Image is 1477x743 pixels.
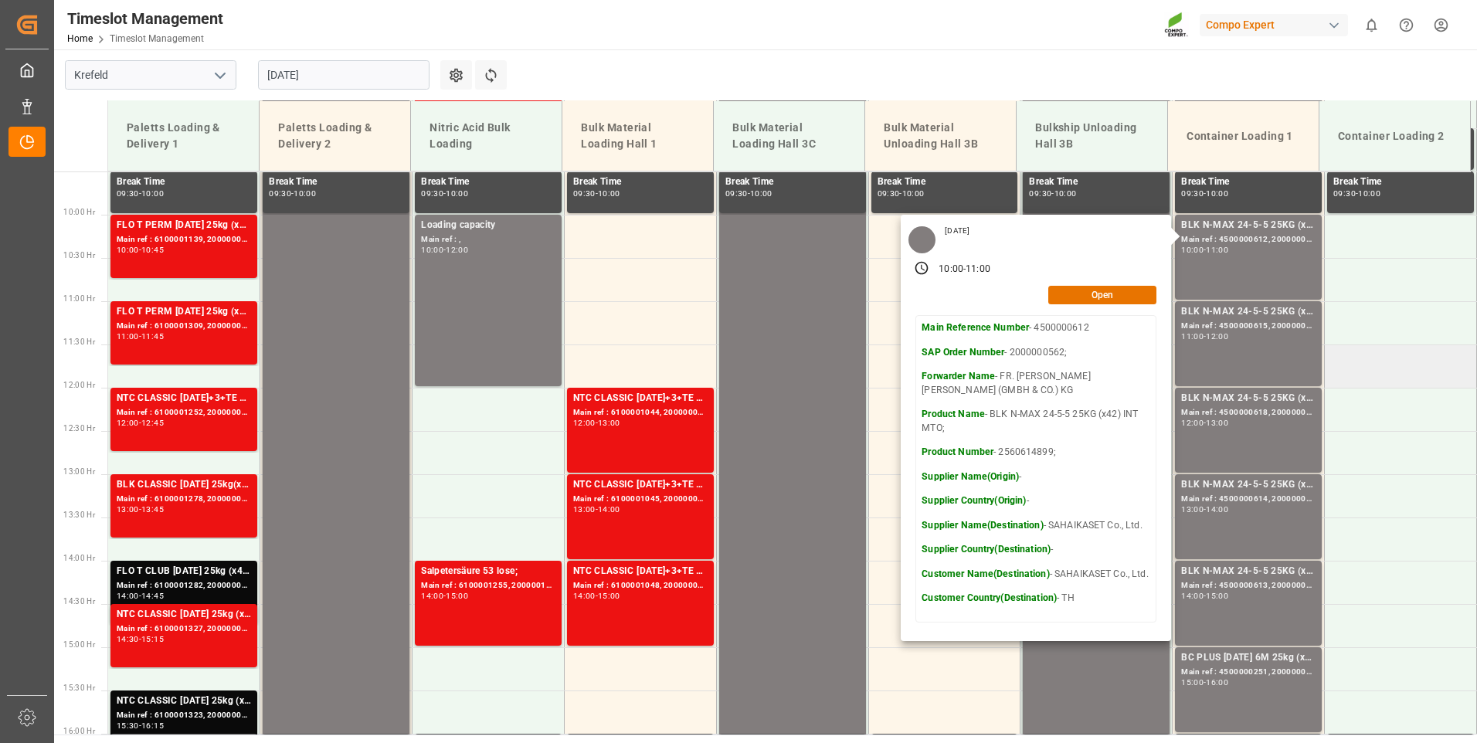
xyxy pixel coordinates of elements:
p: - SAHAIKASET Co., Ltd. [922,519,1150,533]
div: Loading capacity [421,218,555,233]
div: Main ref : 6100001044, 2000000209; [573,406,708,419]
div: 10:00 [294,190,316,197]
div: Main ref : 4500000251, 2000000104; [1181,666,1316,679]
div: - [596,506,598,513]
div: NTC CLASSIC [DATE] 25kg (x40) DE,EN,PL; [117,694,251,709]
p: - [922,470,1150,484]
div: - [443,190,446,197]
span: 13:30 Hr [63,511,95,519]
div: 12:00 [573,419,596,426]
div: 14:00 [1206,506,1228,513]
input: DD.MM.YYYY [258,60,430,90]
div: 12:00 [1181,419,1204,426]
div: Timeslot Management [67,7,223,30]
p: - [922,543,1150,557]
div: 12:00 [1206,333,1228,340]
strong: Forwarder Name [922,371,995,382]
strong: Supplier Name(Destination) [922,520,1043,531]
div: NTC CLASSIC [DATE]+3+TE 600kg BB; [117,391,251,406]
div: 15:00 [446,592,468,599]
div: 09:30 [269,190,291,197]
div: 14:00 [117,592,139,599]
div: 09:30 [117,190,139,197]
div: Break Time [878,175,1012,190]
div: 13:00 [573,506,596,513]
div: - [443,592,446,599]
strong: Main Reference Number [922,322,1029,333]
div: - [1204,592,1206,599]
div: Break Time [269,175,403,190]
div: 11:00 [1206,246,1228,253]
div: - [1204,246,1206,253]
div: 10:00 [141,190,164,197]
span: 10:00 Hr [63,208,95,216]
span: 13:00 Hr [63,467,95,476]
div: 09:30 [725,190,748,197]
div: - [596,190,598,197]
div: - [1204,419,1206,426]
span: 11:30 Hr [63,338,95,346]
div: Main ref : 6100001252, 2000000213; [117,406,251,419]
div: 11:00 [117,333,139,340]
div: 10:00 [1358,190,1380,197]
div: 14:00 [598,506,620,513]
div: - [139,333,141,340]
div: Container Loading 1 [1180,122,1306,151]
div: 11:45 [141,333,164,340]
div: Main ref : 6100001323, 2000000659; [117,709,251,722]
div: 14:00 [1181,592,1204,599]
div: - [1204,190,1206,197]
div: 11:00 [966,263,990,277]
div: 15:00 [1181,679,1204,686]
div: 13:45 [141,506,164,513]
div: Compo Expert [1200,14,1348,36]
div: BLK N-MAX 24-5-5 25KG (x42) INT MTO; [1181,391,1316,406]
span: 10:30 Hr [63,251,95,260]
div: Break Time [1029,175,1163,190]
div: 14:45 [141,592,164,599]
div: Bulk Material Loading Hall 1 [575,114,701,158]
div: - [139,506,141,513]
strong: Supplier Country(Destination) [922,544,1051,555]
div: 12:00 [446,246,468,253]
div: - [1204,333,1206,340]
div: - [443,246,446,253]
span: 15:30 Hr [63,684,95,692]
div: 13:00 [598,419,620,426]
div: BLK N-MAX 24-5-5 25KG (x42) INT MTO; [1181,304,1316,320]
div: Main ref : 4500000618, 2000000562; [1181,406,1316,419]
div: - [596,592,598,599]
span: 12:30 Hr [63,424,95,433]
div: 10:00 [117,246,139,253]
div: 13:00 [117,506,139,513]
div: 12:00 [117,419,139,426]
div: Main ref : 6100001278, 2000000946; [117,493,251,506]
div: 15:15 [141,636,164,643]
p: - BLK N-MAX 24-5-5 25KG (x42) INT MTO; [922,408,1150,435]
div: - [139,722,141,729]
div: - [899,190,901,197]
p: - TH [922,592,1150,606]
p: - 4500000612 [922,321,1150,335]
div: Break Time [725,175,860,190]
div: 10:00 [939,263,963,277]
div: Break Time [573,175,708,190]
div: 10:00 [421,246,443,253]
strong: Customer Country(Destination) [922,592,1057,603]
div: - [139,190,141,197]
div: Main ref : , [421,233,555,246]
div: Main ref : 4500000615, 2000000562; [1181,320,1316,333]
strong: Product Number [922,446,993,457]
div: Container Loading 2 [1332,122,1458,151]
div: - [1204,506,1206,513]
p: - SAHAIKASET Co., Ltd. [922,568,1150,582]
div: Bulk Material Unloading Hall 3B [878,114,1003,158]
div: NTC CLASSIC [DATE]+3+TE BULK; [573,564,708,579]
span: 14:30 Hr [63,597,95,606]
input: Type to search/select [65,60,236,90]
div: 16:15 [141,722,164,729]
div: 09:30 [1333,190,1356,197]
p: - 2000000562; [922,346,1150,360]
div: Main ref : 4500000614, 2000000562; [1181,493,1316,506]
div: NTC CLASSIC [DATE]+3+TE BULK; [573,477,708,493]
